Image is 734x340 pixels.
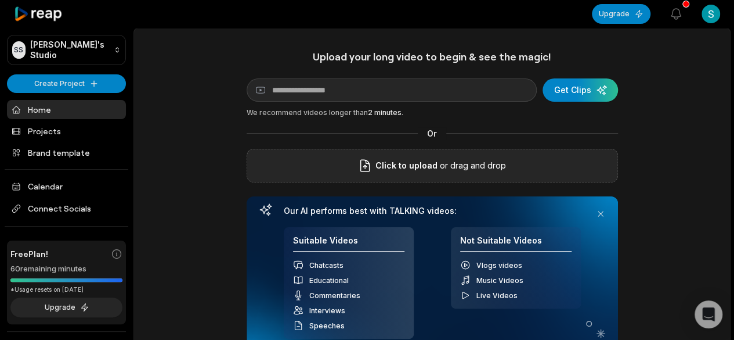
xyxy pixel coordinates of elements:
span: Free Plan! [10,248,48,260]
p: [PERSON_NAME]'s Studio [30,40,109,60]
span: Educational [309,276,349,285]
h3: Our AI performs best with TALKING videos: [284,206,581,216]
span: Chatcasts [309,261,344,270]
p: or drag and drop [437,159,506,173]
span: Interviews [309,306,345,315]
div: We recommend videos longer than . [247,108,618,118]
span: Music Videos [476,276,523,285]
button: Upgrade [592,4,650,24]
div: SS [12,41,26,59]
span: Vlogs videos [476,261,522,270]
span: Connect Socials [7,198,126,219]
span: Speeches [309,321,345,330]
button: Get Clips [543,78,618,102]
h1: Upload your long video to begin & see the magic! [247,50,618,63]
a: Brand template [7,143,126,162]
a: Projects [7,121,126,141]
span: Click to upload [375,159,437,173]
h4: Not Suitable Videos [460,235,572,252]
div: *Usage resets on [DATE] [10,285,122,294]
h4: Suitable Videos [293,235,404,252]
a: Home [7,100,126,119]
button: Create Project [7,74,126,93]
div: 60 remaining minutes [10,263,122,275]
span: Or [418,127,446,139]
span: Live Videos [476,291,518,300]
span: 2 minutes [368,108,402,117]
button: Upgrade [10,298,122,317]
a: Calendar [7,177,126,196]
span: Commentaries [309,291,360,300]
div: Open Intercom Messenger [695,300,722,328]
